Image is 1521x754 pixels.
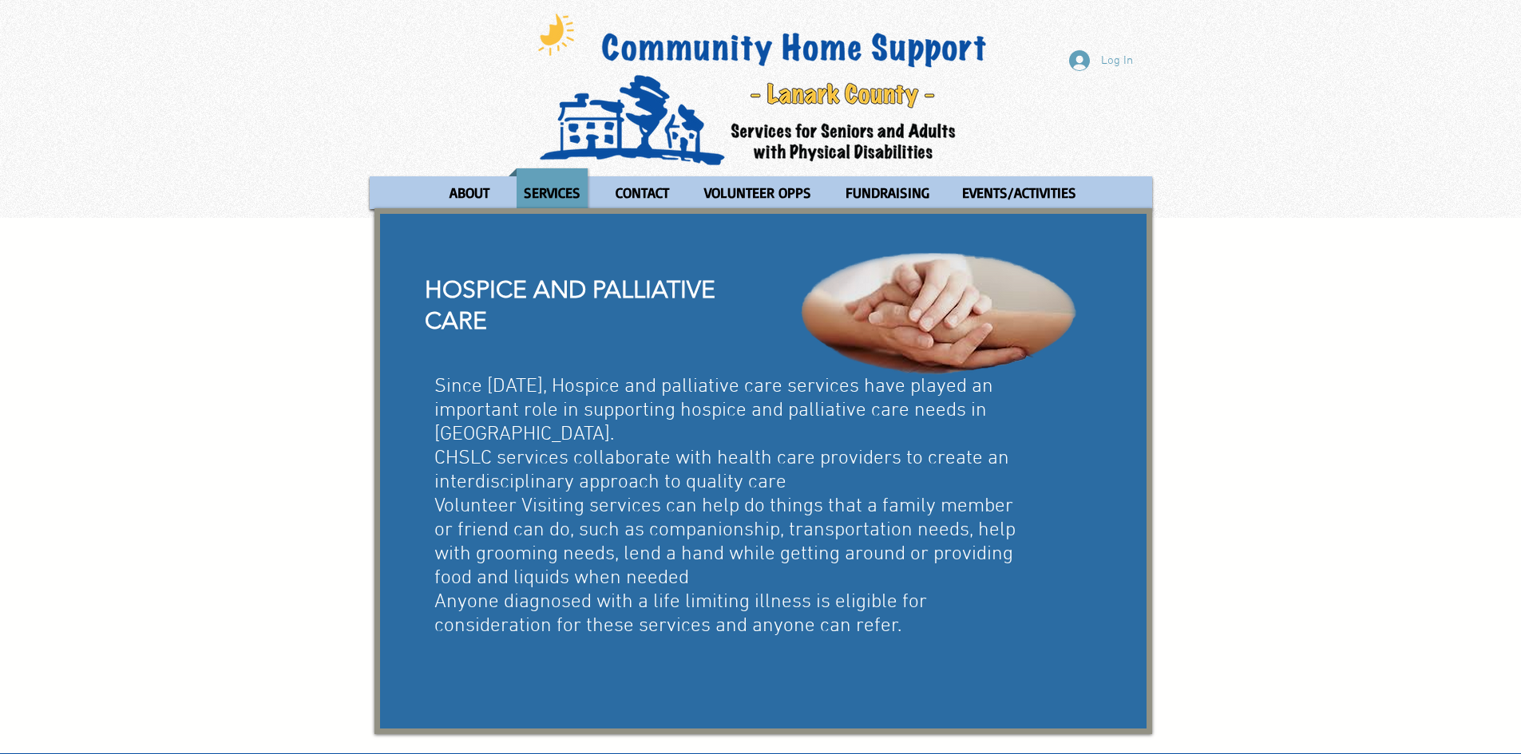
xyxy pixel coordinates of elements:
[689,168,826,217] a: VOLUNTEER OPPS
[517,168,588,217] p: SERVICES
[434,375,993,447] span: Since [DATE], Hospice and palliative care services have played an important role in supporting ho...
[434,590,927,638] span: Anyone diagnosed with a life limiting illness is eligible for consideration for these services an...
[434,447,1009,495] span: CHSLC services collaborate with health care providers to create an interdisciplinary approach to ...
[1058,45,1144,76] button: Log In
[370,168,1152,217] nav: Site
[425,275,715,335] span: HOSPICE AND PALLIATIVE CARE
[442,168,497,217] p: ABOUT
[830,168,943,217] a: FUNDRAISING
[600,168,685,217] a: CONTACT
[434,495,1016,590] span: Volunteer Visiting services can help do things that a family member or friend can do, such as com...
[947,168,1091,217] a: EVENTS/ACTIVITIES
[955,168,1083,217] p: EVENTS/ACTIVITIES
[1095,53,1139,69] span: Log In
[697,168,818,217] p: VOLUNTEER OPPS
[434,168,505,217] a: ABOUT
[838,168,937,217] p: FUNDRAISING
[608,168,676,217] p: CONTACT
[509,168,596,217] a: SERVICES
